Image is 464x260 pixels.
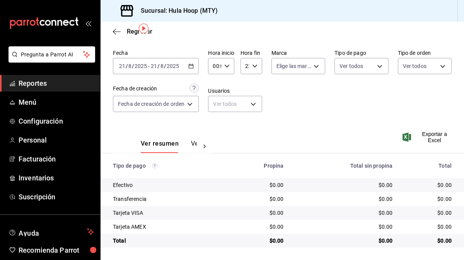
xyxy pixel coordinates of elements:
[139,24,148,33] img: Tooltip marker
[19,154,94,164] span: Facturación
[296,163,392,169] div: Total sin propina
[208,88,262,93] label: Usuarios
[113,195,220,203] div: Transferencia
[128,63,132,69] input: --
[232,223,283,231] div: $0.00
[232,195,283,203] div: $0.00
[113,181,220,189] div: Efectivo
[113,223,220,231] div: Tarjeta AMEX
[403,62,426,70] span: Ver todos
[164,63,166,69] span: /
[271,50,325,56] label: Marca
[404,131,452,143] button: Exportar a Excel
[113,163,220,169] div: Tipo de pago
[19,78,94,88] span: Reportes
[126,63,128,69] span: /
[150,63,157,69] input: --
[276,62,311,70] span: Elige las marcas
[127,28,152,35] span: Regresar
[19,135,94,145] span: Personal
[232,237,283,245] div: $0.00
[405,195,452,203] div: $0.00
[405,223,452,231] div: $0.00
[141,140,179,153] button: Ver resumen
[19,192,94,202] span: Suscripción
[113,85,157,93] div: Fecha de creación
[134,63,147,69] input: ----
[19,227,84,236] span: Ayuda
[398,50,452,56] label: Tipo de orden
[113,209,220,217] div: Tarjeta VISA
[9,46,95,63] button: Pregunta a Parrot AI
[232,181,283,189] div: $0.00
[118,100,184,108] span: Fecha de creación de orden
[113,237,220,245] div: Total
[405,209,452,217] div: $0.00
[135,6,218,15] h3: Sucursal: Hula Hoop (MTY)
[405,163,452,169] div: Total
[141,140,197,153] div: navigation tabs
[241,50,262,56] label: Hora fin
[405,181,452,189] div: $0.00
[19,173,94,183] span: Inventarios
[339,62,363,70] span: Ver todos
[405,237,452,245] div: $0.00
[296,209,392,217] div: $0.00
[19,116,94,126] span: Configuración
[132,63,134,69] span: /
[166,63,179,69] input: ----
[160,63,164,69] input: --
[19,245,94,255] span: Recomienda Parrot
[5,56,95,64] a: Pregunta a Parrot AI
[21,51,83,59] span: Pregunta a Parrot AI
[152,163,157,168] svg: Los pagos realizados con Pay y otras terminales son montos brutos.
[85,20,91,26] button: open_drawer_menu
[19,97,94,107] span: Menú
[208,96,262,112] div: Ver todos
[334,50,388,56] label: Tipo de pago
[191,140,220,153] button: Ver pagos
[113,50,199,56] label: Fecha
[148,63,150,69] span: -
[296,237,392,245] div: $0.00
[232,163,283,169] div: Propina
[232,209,283,217] div: $0.00
[113,28,152,35] button: Regresar
[208,50,234,56] label: Hora inicio
[119,63,126,69] input: --
[296,195,392,203] div: $0.00
[296,181,392,189] div: $0.00
[157,63,160,69] span: /
[296,223,392,231] div: $0.00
